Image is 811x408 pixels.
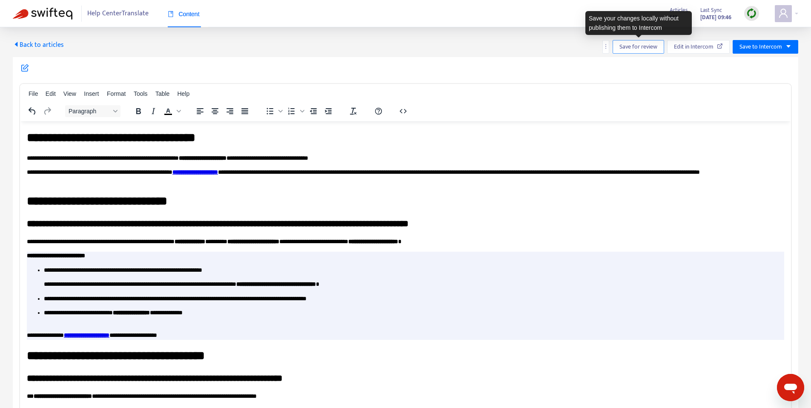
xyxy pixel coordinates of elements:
[208,105,222,117] button: Align center
[739,42,782,52] span: Save to Intercom
[29,90,38,97] span: File
[84,90,99,97] span: Insert
[40,105,54,117] button: Redo
[13,39,64,51] span: Back to articles
[46,90,56,97] span: Edit
[371,105,386,117] button: Help
[733,40,798,54] button: Save to Intercomcaret-down
[161,105,182,117] div: Text color Black
[613,40,664,54] button: Save for review
[700,13,731,22] strong: [DATE] 09:46
[603,43,609,49] span: more
[778,8,788,18] span: user
[306,105,321,117] button: Decrease indent
[263,105,284,117] div: Bullet list
[619,42,657,52] span: Save for review
[146,105,160,117] button: Italic
[155,90,169,97] span: Table
[65,105,120,117] button: Block Paragraph
[134,90,148,97] span: Tools
[700,6,722,15] span: Last Sync
[321,105,335,117] button: Increase indent
[13,41,20,48] span: caret-left
[25,105,40,117] button: Undo
[13,8,72,20] img: Swifteq
[670,6,688,15] span: Articles
[674,42,714,52] span: Edit in Intercom
[193,105,207,117] button: Align left
[284,105,306,117] div: Numbered list
[346,105,361,117] button: Clear formatting
[667,40,730,54] button: Edit in Intercom
[168,11,200,17] span: Content
[177,90,189,97] span: Help
[87,6,149,22] span: Help Center Translate
[585,11,692,35] div: Save your changes locally without publishing them to Intercom
[746,8,757,19] img: sync.dc5367851b00ba804db3.png
[777,374,804,401] iframe: Button to launch messaging window
[168,11,174,17] span: book
[602,40,609,54] button: more
[238,105,252,117] button: Justify
[785,43,791,49] span: caret-down
[69,108,110,115] span: Paragraph
[63,90,76,97] span: View
[131,105,146,117] button: Bold
[223,105,237,117] button: Align right
[107,90,126,97] span: Format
